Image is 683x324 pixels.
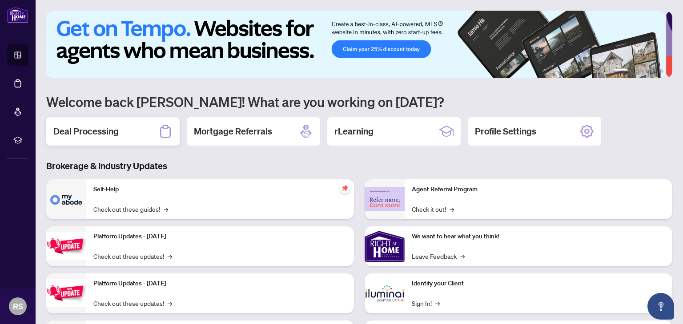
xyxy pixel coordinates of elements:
span: → [435,298,440,308]
button: 4 [646,69,649,73]
p: Platform Updates - [DATE] [93,232,347,241]
img: Platform Updates - July 8, 2025 [46,279,86,307]
h3: Brokerage & Industry Updates [46,160,672,172]
img: Slide 0 [46,11,666,78]
span: → [168,251,172,261]
p: Self-Help [93,185,347,194]
button: 1 [614,69,628,73]
button: 3 [639,69,642,73]
button: 6 [660,69,663,73]
a: Check out these updates!→ [93,298,172,308]
h2: Mortgage Referrals [194,125,272,138]
img: We want to hear what you think! [365,226,405,266]
a: Check out these updates!→ [93,251,172,261]
span: pushpin [340,183,350,194]
p: Identify your Client [412,279,665,288]
a: Check it out!→ [412,204,454,214]
button: 2 [631,69,635,73]
img: Agent Referral Program [365,187,405,211]
h2: Deal Processing [53,125,119,138]
img: logo [7,7,28,23]
img: Platform Updates - July 21, 2025 [46,232,86,260]
h2: rLearning [334,125,374,138]
h1: Welcome back [PERSON_NAME]! What are you working on [DATE]? [46,93,672,110]
a: Sign In!→ [412,298,440,308]
span: → [450,204,454,214]
p: We want to hear what you think! [412,232,665,241]
a: Leave Feedback→ [412,251,465,261]
p: Platform Updates - [DATE] [93,279,347,288]
img: Identify your Client [365,273,405,313]
h2: Profile Settings [475,125,536,138]
span: → [168,298,172,308]
a: Check out these guides!→ [93,204,168,214]
img: Self-Help [46,179,86,219]
button: Open asap [647,293,674,320]
p: Agent Referral Program [412,185,665,194]
button: 5 [653,69,656,73]
span: → [164,204,168,214]
span: → [460,251,465,261]
span: RS [13,300,23,312]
